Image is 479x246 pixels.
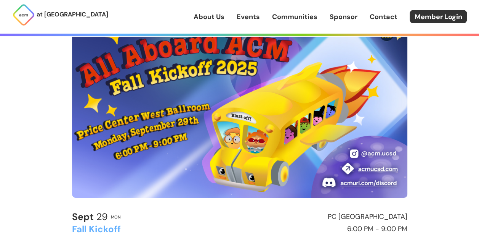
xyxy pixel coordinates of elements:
[111,215,121,219] h2: Mon
[12,3,108,26] a: at [GEOGRAPHIC_DATA]
[330,12,357,22] a: Sponsor
[243,225,407,233] h2: 6:00 PM - 9:00 PM
[37,10,108,19] p: at [GEOGRAPHIC_DATA]
[410,10,467,23] a: Member Login
[72,212,108,222] h2: 29
[272,12,317,22] a: Communities
[194,12,224,22] a: About Us
[237,12,260,22] a: Events
[72,9,407,198] img: Event Cover Photo
[72,224,236,234] h2: Fall Kickoff
[243,213,407,221] h2: PC [GEOGRAPHIC_DATA]
[12,3,35,26] img: ACM Logo
[72,210,94,223] b: Sept
[370,12,397,22] a: Contact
